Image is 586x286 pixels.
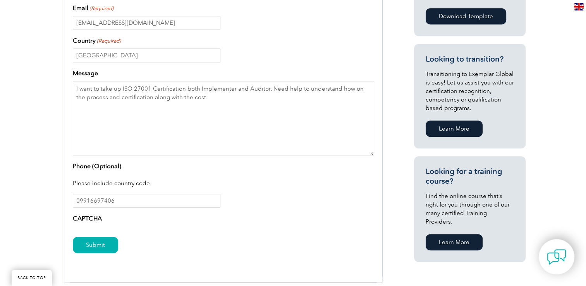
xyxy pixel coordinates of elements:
h3: Looking to transition? [426,54,514,64]
label: Phone (Optional) [73,162,121,171]
input: Submit [73,237,118,253]
p: Transitioning to Exemplar Global is easy! Let us assist you with our certification recognition, c... [426,70,514,112]
p: Find the online course that’s right for you through one of our many certified Training Providers. [426,192,514,226]
a: Learn More [426,121,483,137]
label: Email [73,3,113,13]
label: CAPTCHA [73,214,102,223]
label: Message [73,69,98,78]
div: Please include country code [73,174,374,194]
img: en [574,3,584,10]
img: contact-chat.png [547,247,566,267]
a: Download Template [426,8,506,24]
a: BACK TO TOP [12,270,52,286]
span: (Required) [96,37,121,45]
label: Country [73,36,121,45]
a: Learn More [426,234,483,250]
span: (Required) [89,5,113,12]
h3: Looking for a training course? [426,167,514,186]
